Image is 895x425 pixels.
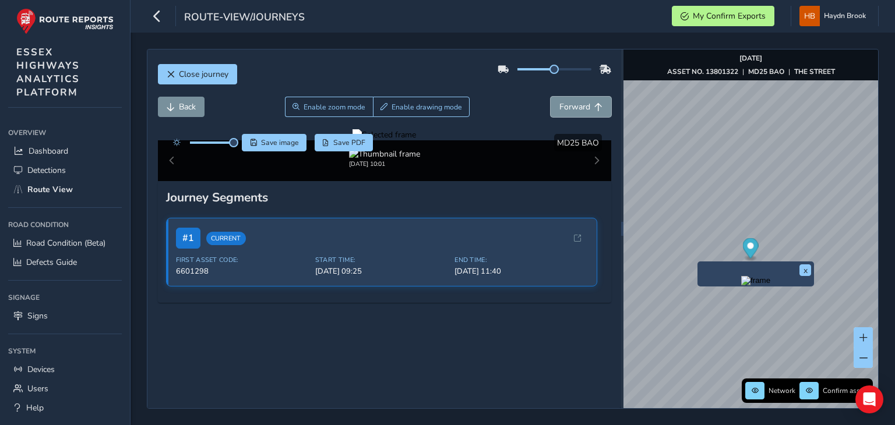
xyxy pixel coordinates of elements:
[315,134,373,151] button: PDF
[315,256,447,264] span: Start Time:
[8,161,122,180] a: Detections
[206,232,246,245] span: Current
[454,256,587,264] span: End Time:
[16,8,114,34] img: rr logo
[799,264,811,276] button: x
[741,276,770,285] img: frame
[8,360,122,379] a: Devices
[242,134,306,151] button: Save
[179,69,228,80] span: Close journey
[557,137,599,148] span: MD25 BAO
[315,266,447,277] span: [DATE] 09:25
[855,385,883,413] div: Open Intercom Messenger
[27,165,66,176] span: Detections
[304,102,365,112] span: Enable zoom mode
[8,253,122,272] a: Defects Guide
[27,310,48,321] span: Signs
[693,10,766,22] span: My Confirm Exports
[179,101,196,112] span: Back
[700,276,811,284] button: Preview frame
[158,97,205,117] button: Back
[769,386,795,395] span: Network
[824,6,866,26] span: Haydn Brook
[27,383,48,394] span: Users
[551,97,611,117] button: Forward
[333,138,365,147] span: Save PDF
[373,97,470,117] button: Draw
[8,289,122,306] div: Signage
[27,184,73,195] span: Route View
[8,216,122,233] div: Road Condition
[285,97,373,117] button: Zoom
[349,148,420,160] img: Thumbnail frame
[743,238,759,262] div: Map marker
[559,101,590,112] span: Forward
[27,364,55,375] span: Devices
[184,10,305,26] span: route-view/journeys
[261,138,299,147] span: Save image
[748,67,784,76] strong: MD25 BAO
[29,146,68,157] span: Dashboard
[8,342,122,360] div: System
[158,64,237,84] button: Close journey
[794,67,835,76] strong: THE STREET
[26,402,44,413] span: Help
[8,306,122,325] a: Signs
[8,141,122,161] a: Dashboard
[8,233,122,253] a: Road Condition (Beta)
[176,266,308,277] span: 6601298
[26,238,105,249] span: Road Condition (Beta)
[392,102,462,112] span: Enable drawing mode
[799,6,820,26] img: diamond-layout
[8,379,122,398] a: Users
[667,67,835,76] div: | |
[454,266,587,277] span: [DATE] 11:40
[176,256,308,264] span: First Asset Code:
[349,160,420,168] div: [DATE] 10:01
[667,67,738,76] strong: ASSET NO. 13801322
[176,228,200,249] span: # 1
[16,45,80,99] span: ESSEX HIGHWAYS ANALYTICS PLATFORM
[739,54,762,63] strong: [DATE]
[166,189,603,206] div: Journey Segments
[672,6,774,26] button: My Confirm Exports
[8,124,122,141] div: Overview
[8,180,122,199] a: Route View
[26,257,77,268] span: Defects Guide
[823,386,869,395] span: Confirm assets
[799,6,870,26] button: Haydn Brook
[8,398,122,417] a: Help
